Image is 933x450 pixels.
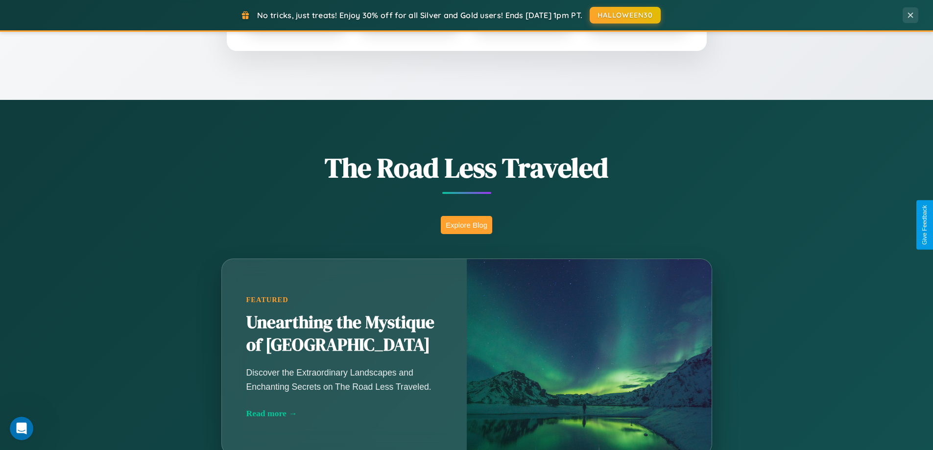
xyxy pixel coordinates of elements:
button: HALLOWEEN30 [590,7,661,24]
div: Featured [246,296,442,304]
h2: Unearthing the Mystique of [GEOGRAPHIC_DATA] [246,311,442,356]
span: No tricks, just treats! Enjoy 30% off for all Silver and Gold users! Ends [DATE] 1pm PT. [257,10,582,20]
button: Explore Blog [441,216,492,234]
p: Discover the Extraordinary Landscapes and Enchanting Secrets on The Road Less Traveled. [246,366,442,393]
div: Read more → [246,408,442,419]
div: Give Feedback [921,205,928,245]
iframe: Intercom live chat [10,417,33,440]
h1: The Road Less Traveled [173,149,761,187]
